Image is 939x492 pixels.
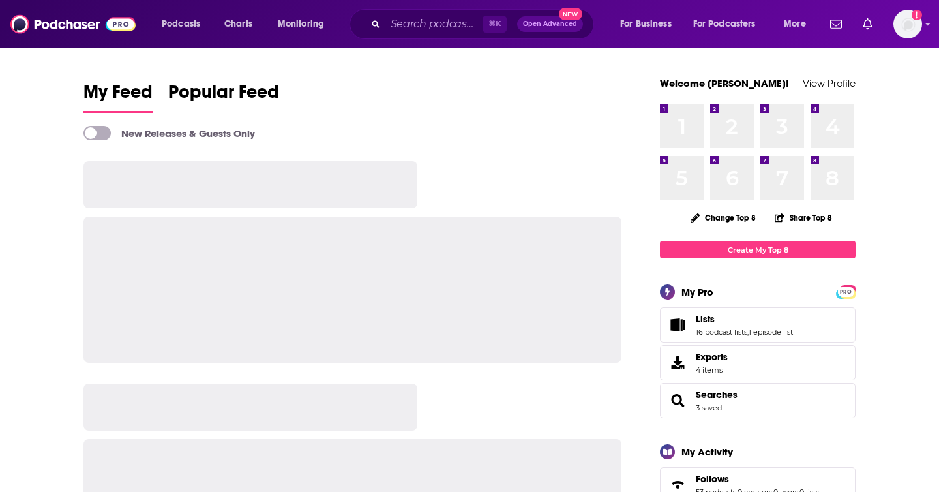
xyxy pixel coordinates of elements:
span: Follows [696,473,729,485]
span: PRO [838,287,854,297]
button: open menu [775,14,822,35]
a: Show notifications dropdown [825,13,847,35]
div: Search podcasts, credits, & more... [362,9,606,39]
span: Charts [224,15,252,33]
button: Change Top 8 [683,209,764,226]
button: Show profile menu [893,10,922,38]
span: Exports [696,351,728,363]
button: open menu [269,14,341,35]
a: Charts [216,14,260,35]
a: 16 podcast lists [696,328,747,337]
a: New Releases & Guests Only [83,126,255,140]
button: Share Top 8 [774,205,833,230]
a: Lists [696,313,793,325]
a: PRO [838,286,854,296]
span: Lists [696,313,715,325]
a: Popular Feed [168,81,279,113]
span: ⌘ K [483,16,507,33]
a: View Profile [803,77,856,89]
a: 1 episode list [749,328,793,337]
a: My Feed [83,81,153,113]
img: User Profile [893,10,922,38]
a: Welcome [PERSON_NAME]! [660,77,789,89]
span: More [784,15,806,33]
span: Exports [664,354,691,372]
a: Exports [660,345,856,380]
a: Create My Top 8 [660,241,856,258]
a: Searches [664,392,691,410]
a: Follows [696,473,819,485]
span: 4 items [696,365,728,375]
span: New [559,8,582,20]
span: , [747,328,749,337]
a: Show notifications dropdown [857,13,878,35]
button: open menu [153,14,217,35]
button: open menu [685,14,775,35]
div: My Pro [681,286,713,298]
span: Searches [660,383,856,418]
button: open menu [611,14,688,35]
img: Podchaser - Follow, Share and Rate Podcasts [10,12,136,37]
span: My Feed [83,81,153,111]
button: Open AdvancedNew [517,16,583,32]
span: Lists [660,307,856,343]
input: Search podcasts, credits, & more... [385,14,483,35]
span: For Business [620,15,672,33]
a: 3 saved [696,403,722,412]
span: Monitoring [278,15,324,33]
span: Logged in as heidiv [893,10,922,38]
span: Popular Feed [168,81,279,111]
div: My Activity [681,446,733,458]
span: Podcasts [162,15,200,33]
a: Lists [664,316,691,334]
a: Searches [696,389,738,401]
svg: Add a profile image [912,10,922,20]
span: For Podcasters [693,15,756,33]
span: Open Advanced [523,21,577,27]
